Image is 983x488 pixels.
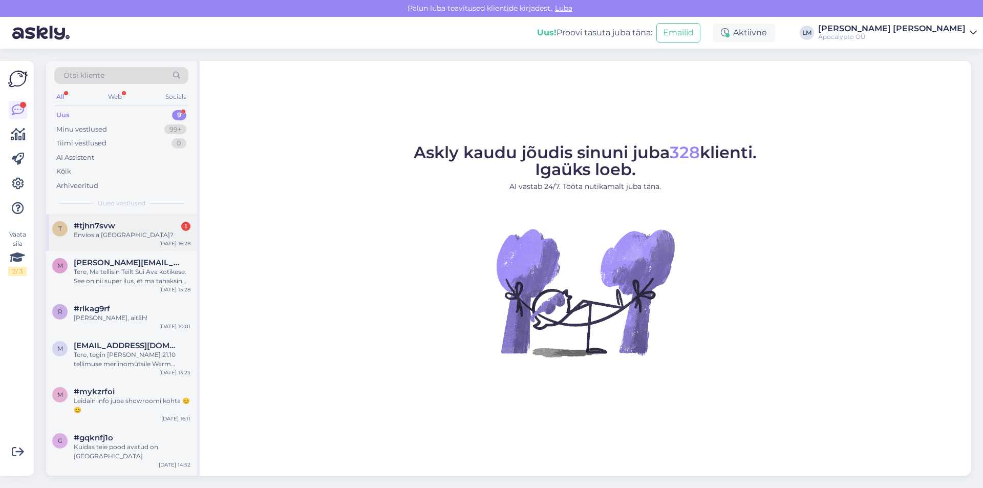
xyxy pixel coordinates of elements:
[74,258,180,267] span: margit.valdmann@gmail.com
[57,391,63,398] span: m
[56,181,98,191] div: Arhiveeritud
[58,225,62,232] span: t
[56,110,70,120] div: Uus
[74,267,190,286] div: Tere, Ma tellisin Teilt Sui Ava kotikese. See on nii super ilus, et ma tahaksin tellida ühe veel,...
[181,222,190,231] div: 1
[56,124,107,135] div: Minu vestlused
[74,433,113,442] span: #gqknfj1o
[54,90,66,103] div: All
[159,240,190,247] div: [DATE] 16:28
[159,323,190,330] div: [DATE] 10:01
[161,415,190,422] div: [DATE] 16:11
[159,369,190,376] div: [DATE] 13:23
[106,90,124,103] div: Web
[74,442,190,461] div: Kuidas teie pood avatud on [GEOGRAPHIC_DATA]
[98,199,145,208] span: Uued vestlused
[713,24,775,42] div: Aktiivne
[74,221,115,230] span: #tjhn7svw
[58,308,62,315] span: r
[8,230,27,276] div: Vaata siia
[74,230,190,240] div: Envíos a [GEOGRAPHIC_DATA]?
[414,181,757,192] p: AI vastab 24/7. Tööta nutikamalt juba täna.
[818,33,966,41] div: Apocalypto OÜ
[172,138,186,148] div: 0
[537,27,652,39] div: Proovi tasuta juba täna:
[493,200,677,385] img: No Chat active
[8,69,28,89] img: Askly Logo
[818,25,977,41] a: [PERSON_NAME] [PERSON_NAME]Apocalypto OÜ
[74,350,190,369] div: Tere, tegin [PERSON_NAME] 21.10 tellimuse meriinomütsile Warm Taupe, kas saaksin selle ümber vahe...
[537,28,557,37] b: Uus!
[8,267,27,276] div: 2 / 3
[63,70,104,81] span: Otsi kliente
[159,286,190,293] div: [DATE] 15:28
[57,262,63,269] span: m
[818,25,966,33] div: [PERSON_NAME] [PERSON_NAME]
[74,387,115,396] span: #mykzrfoi
[159,461,190,469] div: [DATE] 14:52
[74,304,110,313] span: #rlkag9rf
[656,23,700,43] button: Emailid
[163,90,188,103] div: Socials
[552,4,575,13] span: Luba
[670,142,700,162] span: 328
[56,153,94,163] div: AI Assistent
[56,138,106,148] div: Tiimi vestlused
[74,341,180,350] span: marikatapasia@gmail.com
[56,166,71,177] div: Kõik
[57,345,63,352] span: m
[164,124,186,135] div: 99+
[74,396,190,415] div: Leidain info juba showroomi kohta 😊😊
[74,313,190,323] div: [PERSON_NAME], aitäh!
[800,26,814,40] div: LM
[172,110,186,120] div: 9
[414,142,757,179] span: Askly kaudu jõudis sinuni juba klienti. Igaüks loeb.
[58,437,62,444] span: g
